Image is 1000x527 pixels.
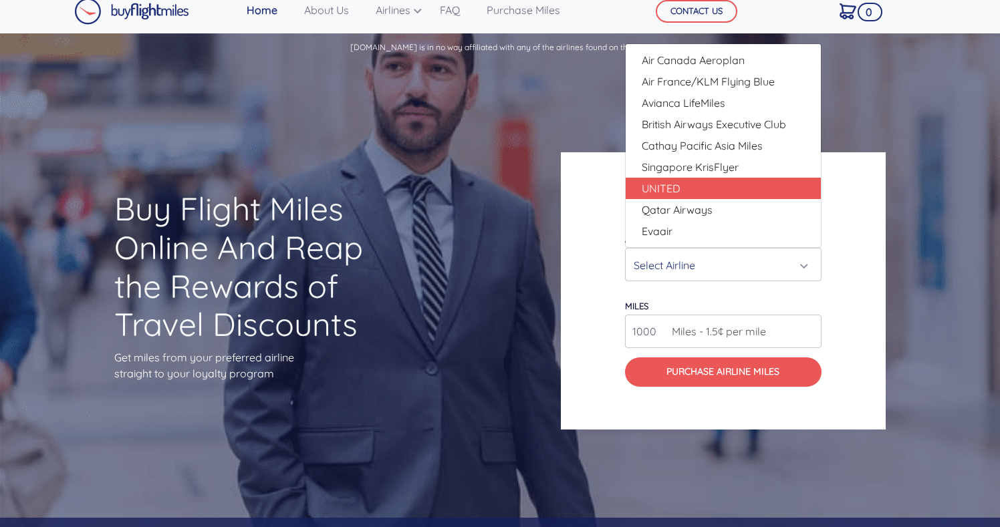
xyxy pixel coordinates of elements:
span: Qatar Airways [642,202,713,218]
span: Miles - 1.5¢ per mile [665,323,766,339]
span: British Airways Executive Club [642,116,786,132]
span: Air France/KLM Flying Blue [642,73,775,90]
p: Get miles from your preferred airline straight to your loyalty program [114,349,386,381]
button: Select Airline [625,248,822,281]
label: miles [625,301,648,311]
img: Cart [840,3,856,19]
span: Air Canada Aeroplan [642,52,745,68]
span: Cathay Pacific Asia Miles [642,138,763,154]
span: Avianca LifeMiles [642,95,725,111]
div: Select Airline [634,252,805,278]
button: Purchase Airline Miles [625,357,822,387]
span: 0 [858,3,882,21]
span: Evaair [642,223,672,239]
h1: Buy Flight Miles Online And Reap the Rewards of Travel Discounts [114,190,386,343]
span: Singapore KrisFlyer [642,159,739,175]
span: UNITED [642,180,680,196]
